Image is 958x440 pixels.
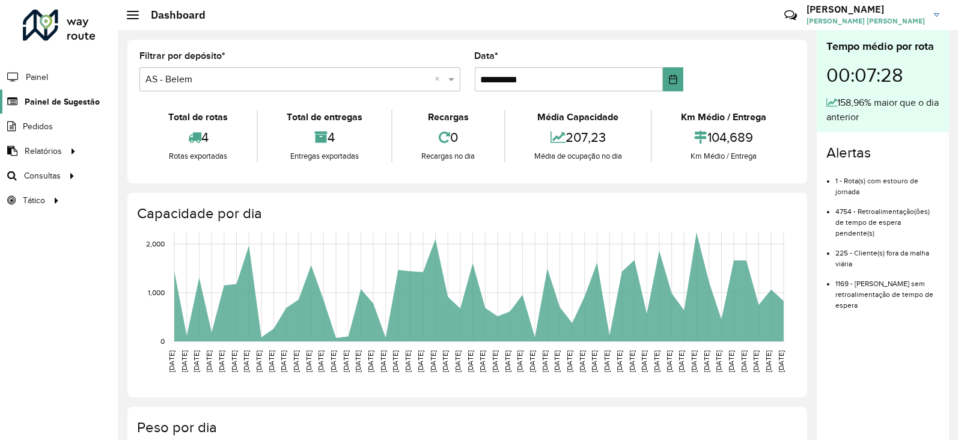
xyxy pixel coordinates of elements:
text: 1,000 [148,289,165,296]
h4: Alertas [826,144,939,162]
div: 207,23 [508,124,648,150]
text: [DATE] [578,350,586,372]
text: [DATE] [677,350,685,372]
div: Km Médio / Entrega [655,150,792,162]
div: Entregas exportadas [261,150,388,162]
div: 0 [395,124,501,150]
text: [DATE] [777,350,785,372]
text: [DATE] [416,350,424,372]
text: [DATE] [541,350,549,372]
span: Consultas [24,170,61,182]
text: 2,000 [146,240,165,248]
span: Tático [23,194,45,207]
text: [DATE] [640,350,648,372]
span: Relatórios [25,145,62,157]
text: [DATE] [292,350,300,372]
text: [DATE] [591,350,599,372]
text: [DATE] [279,350,287,372]
label: Data [475,49,499,63]
text: [DATE] [566,350,573,372]
span: Pedidos [23,120,53,133]
text: [DATE] [665,350,673,372]
span: Painel de Sugestão [25,96,100,108]
text: [DATE] [354,350,362,372]
h2: Dashboard [139,8,206,22]
div: Tempo médio por rota [826,38,939,55]
text: [DATE] [715,350,722,372]
text: [DATE] [404,350,412,372]
li: 225 - Cliente(s) fora da malha viária [835,239,939,269]
text: [DATE] [466,350,474,372]
text: [DATE] [305,350,313,372]
text: [DATE] [553,350,561,372]
text: [DATE] [392,350,400,372]
text: [DATE] [379,350,387,372]
div: Total de rotas [142,110,254,124]
text: [DATE] [752,350,760,372]
text: [DATE] [242,350,250,372]
text: [DATE] [504,350,511,372]
text: [DATE] [764,350,772,372]
div: Rotas exportadas [142,150,254,162]
text: [DATE] [478,350,486,372]
div: Média de ocupação no dia [508,150,648,162]
text: [DATE] [516,350,523,372]
text: [DATE] [192,350,200,372]
text: [DATE] [441,350,449,372]
div: Total de entregas [261,110,388,124]
span: Clear all [435,72,445,87]
h4: Capacidade por dia [137,205,795,222]
text: [DATE] [180,350,188,372]
text: [DATE] [255,350,263,372]
text: [DATE] [218,350,225,372]
text: [DATE] [317,350,325,372]
div: 158,96% maior que o dia anterior [826,96,939,124]
div: 00:07:28 [826,55,939,96]
text: [DATE] [454,350,462,372]
text: [DATE] [168,350,175,372]
span: Painel [26,71,48,84]
text: [DATE] [205,350,213,372]
text: [DATE] [342,350,350,372]
text: [DATE] [367,350,374,372]
div: 4 [142,124,254,150]
text: [DATE] [491,350,499,372]
div: 104,689 [655,124,792,150]
text: [DATE] [690,350,698,372]
text: 0 [160,337,165,345]
text: [DATE] [727,350,735,372]
text: [DATE] [267,350,275,372]
li: 4754 - Retroalimentação(ões) de tempo de espera pendente(s) [835,197,939,239]
text: [DATE] [740,350,748,372]
button: Choose Date [663,67,683,91]
li: 1169 - [PERSON_NAME] sem retroalimentação de tempo de espera [835,269,939,311]
text: [DATE] [329,350,337,372]
label: Filtrar por depósito [139,49,225,63]
span: [PERSON_NAME] [PERSON_NAME] [807,16,925,26]
text: [DATE] [230,350,238,372]
div: 4 [261,124,388,150]
text: [DATE] [653,350,661,372]
a: Contato Rápido [778,2,804,28]
div: Recargas [395,110,501,124]
text: [DATE] [628,350,636,372]
h4: Peso por dia [137,419,795,436]
text: [DATE] [615,350,623,372]
div: Km Médio / Entrega [655,110,792,124]
text: [DATE] [528,350,536,372]
text: [DATE] [703,350,710,372]
li: 1 - Rota(s) com estouro de jornada [835,167,939,197]
text: [DATE] [603,350,611,372]
div: Média Capacidade [508,110,648,124]
text: [DATE] [429,350,437,372]
h3: [PERSON_NAME] [807,4,925,15]
div: Recargas no dia [395,150,501,162]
